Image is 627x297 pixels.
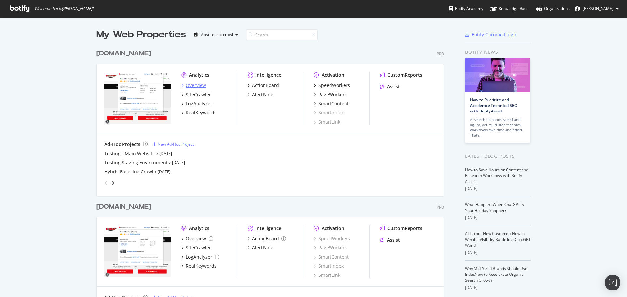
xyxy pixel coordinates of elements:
[191,29,241,40] button: Most recent crawl
[104,159,168,166] a: Testing Staging Environment
[465,231,531,248] a: AI Is Your New Customer: How to Win the Visibility Battle in a ChatGPT World
[387,83,400,90] div: Assist
[380,237,400,243] a: Assist
[490,6,529,12] div: Knowledge Base
[186,82,206,89] div: Overview
[96,202,154,212] a: [DOMAIN_NAME]
[186,235,206,242] div: Overview
[252,245,275,251] div: AlertPanel
[314,82,350,89] a: SpeedWorkers
[181,100,212,107] a: LogAnalyzer
[104,169,153,175] a: Hybris BaseLine Crawl
[181,110,217,116] a: RealKeywords
[465,167,528,184] a: How to Save Hours on Content and Research Workflows with Botify Assist
[159,151,172,156] a: [DATE]
[255,72,281,78] div: Intelligence
[314,100,349,107] a: SmartContent
[255,225,281,231] div: Intelligence
[570,4,624,14] button: [PERSON_NAME]
[472,31,518,38] div: Botify Chrome Plugin
[186,254,212,260] div: LogAnalyzer
[181,263,217,269] a: RealKeywords
[248,82,279,89] a: ActionBoard
[380,83,400,90] a: Assist
[470,117,525,138] div: AI search demands speed and agility, yet multi-step technical workflows take time and effort. Tha...
[104,141,140,148] div: Ad-Hoc Projects
[189,225,209,231] div: Analytics
[314,110,344,116] a: SmartIndex
[153,141,194,147] a: New Ad-Hoc Project
[186,110,217,116] div: RealKeywords
[465,31,518,38] a: Botify Chrome Plugin
[189,72,209,78] div: Analytics
[104,72,171,125] img: discounttire.com
[322,225,344,231] div: Activation
[314,254,349,260] a: SmartContent
[465,215,531,221] div: [DATE]
[536,6,570,12] div: Organizations
[314,91,347,98] a: PageWorkers
[96,202,151,212] div: [DOMAIN_NAME]
[465,202,524,213] a: What Happens When ChatGPT Is Your Holiday Shopper?
[172,160,185,165] a: [DATE]
[583,6,613,11] span: Jason Summers
[186,245,211,251] div: SiteCrawler
[380,72,422,78] a: CustomReports
[465,58,530,92] img: How to Prioritize and Accelerate Technical SEO with Botify Assist
[322,72,344,78] div: Activation
[387,237,400,243] div: Assist
[252,91,275,98] div: AlertPanel
[387,72,422,78] div: CustomReports
[181,235,213,242] a: Overview
[465,186,531,192] div: [DATE]
[318,82,350,89] div: SpeedWorkers
[181,254,219,260] a: LogAnalyzer
[181,91,211,98] a: SiteCrawler
[102,178,110,188] div: angle-left
[465,153,531,160] div: Latest Blog Posts
[110,180,115,186] div: angle-right
[605,275,620,290] div: Open Intercom Messenger
[186,91,211,98] div: SiteCrawler
[246,29,318,40] input: Search
[465,285,531,290] div: [DATE]
[314,119,340,125] a: SmartLink
[449,6,483,12] div: Botify Academy
[437,51,444,57] div: Pro
[186,100,212,107] div: LogAnalyzer
[158,141,194,147] div: New Ad-Hoc Project
[252,82,279,89] div: ActionBoard
[158,169,170,174] a: [DATE]
[104,150,155,157] a: Testing - Main Website
[387,225,422,231] div: CustomReports
[96,49,154,58] a: [DOMAIN_NAME]
[248,245,275,251] a: AlertPanel
[104,225,171,278] img: discounttiresecondary.com
[314,263,344,269] a: SmartIndex
[314,245,347,251] a: PageWorkers
[465,250,531,256] div: [DATE]
[380,225,422,231] a: CustomReports
[318,91,347,98] div: PageWorkers
[181,82,206,89] a: Overview
[200,33,233,37] div: Most recent crawl
[437,204,444,210] div: Pro
[318,100,349,107] div: SmartContent
[465,49,531,56] div: Botify news
[96,28,186,41] div: My Web Properties
[248,91,275,98] a: AlertPanel
[465,266,527,283] a: Why Mid-Sized Brands Should Use IndexNow to Accelerate Organic Search Growth
[96,49,151,58] div: [DOMAIN_NAME]
[186,263,217,269] div: RealKeywords
[314,272,340,278] a: SmartLink
[314,235,350,242] a: SpeedWorkers
[248,235,286,242] a: ActionBoard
